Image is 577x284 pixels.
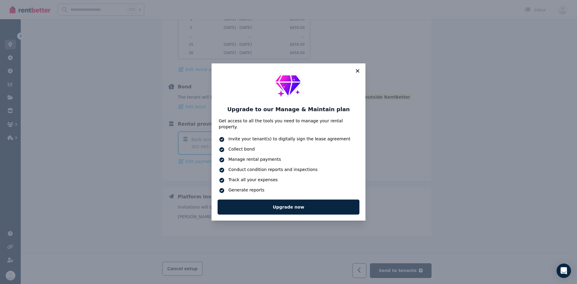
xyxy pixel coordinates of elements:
[275,71,302,98] img: Upgrade to manage platform
[228,187,358,193] span: Generate reports
[557,264,571,278] div: Open Intercom Messenger
[228,156,358,162] span: Manage rental payments
[218,200,359,215] a: Upgrade now
[219,106,358,113] h3: Upgrade to our Manage & Maintain plan
[228,177,358,183] span: Track all your expenses
[228,136,358,142] span: Invite your tenant(s) to digitally sign the lease agreement
[219,118,358,130] p: Get access to all the tools you need to manage your rental property.
[228,146,358,152] span: Collect bond
[228,166,358,173] span: Conduct condition reports and inspections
